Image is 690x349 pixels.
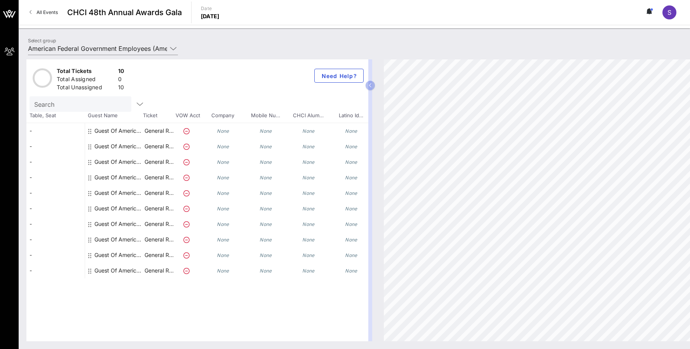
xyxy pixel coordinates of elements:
i: None [260,252,272,258]
i: None [302,128,315,134]
i: None [260,144,272,149]
i: None [260,159,272,165]
i: None [217,175,229,181]
i: None [302,175,315,181]
i: None [302,190,315,196]
i: None [217,221,229,227]
div: Guest Of American Federal Government Employees [94,185,143,201]
span: Mobile Nu… [244,112,287,120]
p: General R… [143,247,174,263]
i: None [302,268,315,274]
i: None [260,237,272,243]
i: None [345,144,357,149]
i: None [217,128,229,134]
span: CHCI Alum… [287,112,329,120]
p: General R… [143,232,174,247]
i: None [345,268,357,274]
span: Company [201,112,244,120]
p: General R… [143,263,174,278]
i: None [345,252,357,258]
p: General R… [143,216,174,232]
div: - [26,170,85,185]
i: None [260,190,272,196]
i: None [217,237,229,243]
div: S [662,5,676,19]
div: Guest Of American Federal Government Employees [94,247,143,263]
div: - [26,232,85,247]
div: Total Tickets [57,67,115,77]
span: Ticket [143,112,174,120]
button: Need Help? [314,69,364,83]
i: None [345,237,357,243]
span: VOW Acct [174,112,201,120]
div: - [26,185,85,201]
i: None [260,221,272,227]
span: Latino Id… [329,112,372,120]
div: - [26,154,85,170]
span: Need Help? [321,73,357,79]
div: Guest Of American Federal Government Employees [94,123,143,139]
div: - [26,216,85,232]
p: Date [201,5,220,12]
i: None [260,268,272,274]
p: General R… [143,139,174,154]
p: General R… [143,201,174,216]
div: Guest Of American Federal Government Employees [94,232,143,247]
div: Total Assigned [57,75,115,85]
div: 10 [118,67,124,77]
span: Guest Name [85,112,143,120]
i: None [302,221,315,227]
span: S [667,9,671,16]
i: None [345,175,357,181]
p: General R… [143,123,174,139]
span: CHCI 48th Annual Awards Gala [67,7,182,18]
p: [DATE] [201,12,220,20]
div: - [26,123,85,139]
i: None [217,268,229,274]
p: General R… [143,154,174,170]
div: 0 [118,75,124,85]
div: Guest Of American Federal Government Employees [94,170,143,185]
i: None [260,175,272,181]
i: None [345,206,357,212]
div: Guest Of American Federal Government Employees [94,201,143,216]
div: Guest Of American Federal Government Employees [94,263,143,278]
i: None [302,159,315,165]
div: - [26,201,85,216]
i: None [302,237,315,243]
i: None [345,128,357,134]
div: - [26,139,85,154]
div: 10 [118,83,124,93]
i: None [302,252,315,258]
p: General R… [143,185,174,201]
i: None [302,206,315,212]
div: - [26,247,85,263]
span: All Events [37,9,58,15]
i: None [217,190,229,196]
div: Guest Of American Federal Government Employees [94,139,143,154]
a: All Events [25,6,63,19]
i: None [260,128,272,134]
div: Total Unassigned [57,83,115,93]
i: None [345,159,357,165]
i: None [217,206,229,212]
div: - [26,263,85,278]
div: Guest Of American Federal Government Employees [94,154,143,170]
i: None [345,190,357,196]
i: None [217,144,229,149]
div: Guest Of American Federal Government Employees [94,216,143,232]
i: None [217,252,229,258]
i: None [302,144,315,149]
i: None [345,221,357,227]
p: General R… [143,170,174,185]
i: None [217,159,229,165]
span: Table, Seat [26,112,85,120]
label: Select group [28,38,56,43]
i: None [260,206,272,212]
